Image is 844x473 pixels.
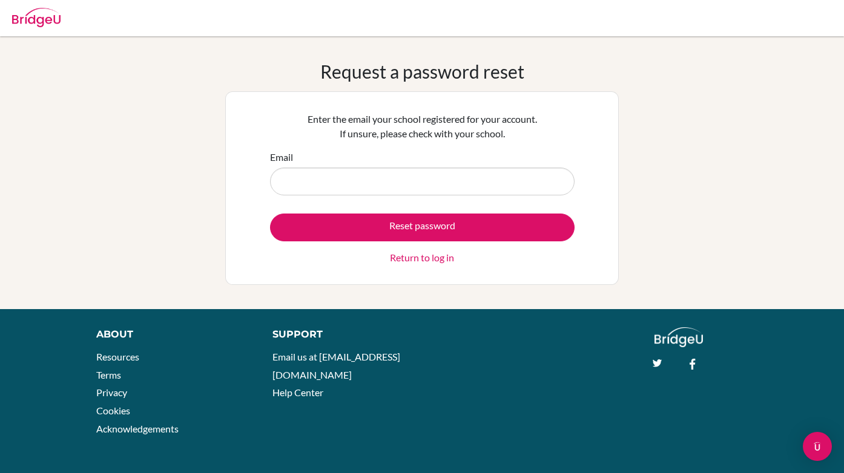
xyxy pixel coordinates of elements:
div: Support [272,327,409,342]
a: Resources [96,351,139,362]
a: Privacy [96,387,127,398]
a: Acknowledgements [96,423,179,434]
div: Open Intercom Messenger [803,432,832,461]
img: logo_white@2x-f4f0deed5e89b7ecb1c2cc34c3e3d731f90f0f143d5ea2071677605dd97b5244.png [654,327,704,347]
a: Terms [96,369,121,380]
p: Enter the email your school registered for your account. If unsure, please check with your school. [270,112,575,141]
button: Reset password [270,214,575,241]
h1: Request a password reset [320,60,524,82]
a: Email us at [EMAIL_ADDRESS][DOMAIN_NAME] [272,351,400,380]
a: Help Center [272,387,323,398]
div: About [96,327,246,342]
label: Email [270,150,293,165]
a: Return to log in [390,250,454,265]
img: Bridge-U [12,8,61,27]
a: Cookies [96,405,130,416]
